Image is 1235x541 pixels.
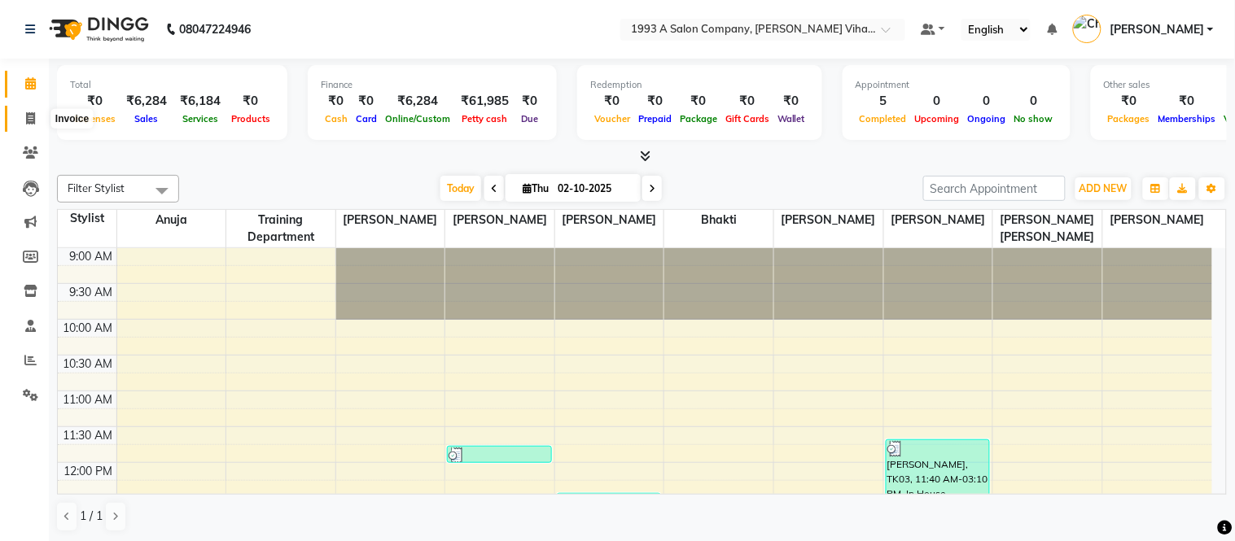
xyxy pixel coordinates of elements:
[1103,210,1212,230] span: [PERSON_NAME]
[856,113,911,124] span: Completed
[1104,92,1154,111] div: ₹0
[634,92,676,111] div: ₹0
[590,78,809,92] div: Redemption
[227,113,274,124] span: Products
[321,92,352,111] div: ₹0
[80,508,103,525] span: 1 / 1
[321,78,544,92] div: Finance
[1104,113,1154,124] span: Packages
[517,113,542,124] span: Due
[440,176,481,201] span: Today
[381,92,454,111] div: ₹6,284
[321,113,352,124] span: Cash
[131,113,163,124] span: Sales
[964,113,1010,124] span: Ongoing
[58,210,116,227] div: Stylist
[61,463,116,480] div: 12:00 PM
[676,113,721,124] span: Package
[227,92,274,111] div: ₹0
[1010,113,1058,124] span: No show
[1154,113,1220,124] span: Memberships
[1110,21,1204,38] span: [PERSON_NAME]
[856,92,911,111] div: 5
[1075,177,1132,200] button: ADD NEW
[664,210,773,230] span: Bhakti
[68,181,125,194] span: Filter Stylist
[454,92,515,111] div: ₹61,985
[42,7,153,52] img: logo
[60,320,116,337] div: 10:00 AM
[964,92,1010,111] div: 0
[923,176,1066,201] input: Search Appointment
[352,113,381,124] span: Card
[67,284,116,301] div: 9:30 AM
[445,210,554,230] span: [PERSON_NAME]
[773,113,809,124] span: Wallet
[555,210,664,230] span: [PERSON_NAME]
[773,92,809,111] div: ₹0
[70,78,274,92] div: Total
[179,7,251,52] b: 08047224946
[911,92,964,111] div: 0
[51,109,93,129] div: Invoice
[721,113,773,124] span: Gift Cards
[856,78,1058,92] div: Appointment
[458,113,512,124] span: Petty cash
[553,177,634,201] input: 2025-10-02
[993,210,1102,247] span: [PERSON_NAME] [PERSON_NAME]
[515,92,544,111] div: ₹0
[448,447,550,462] div: [PERSON_NAME], TK01, 11:45 AM-12:00 PM, Threading - Eyebrows - [DEMOGRAPHIC_DATA]
[352,92,381,111] div: ₹0
[1154,92,1220,111] div: ₹0
[381,113,454,124] span: Online/Custom
[1080,182,1128,194] span: ADD NEW
[60,427,116,444] div: 11:30 AM
[1010,92,1058,111] div: 0
[120,92,173,111] div: ₹6,284
[60,356,116,373] div: 10:30 AM
[590,113,634,124] span: Voucher
[884,210,993,230] span: [PERSON_NAME]
[519,182,553,194] span: Thu
[226,210,335,247] span: Training Department
[173,92,227,111] div: ₹6,184
[911,113,964,124] span: Upcoming
[1073,15,1101,43] img: Chetan Ambekar
[67,248,116,265] div: 9:00 AM
[774,210,883,230] span: [PERSON_NAME]
[70,92,120,111] div: ₹0
[634,113,676,124] span: Prepaid
[590,92,634,111] div: ₹0
[117,210,226,230] span: Anuja
[721,92,773,111] div: ₹0
[178,113,222,124] span: Services
[60,391,116,408] div: 11:00 AM
[676,92,721,111] div: ₹0
[336,210,445,230] span: [PERSON_NAME]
